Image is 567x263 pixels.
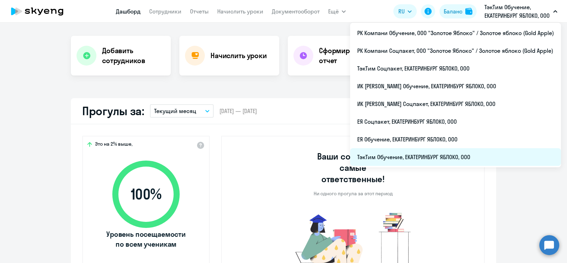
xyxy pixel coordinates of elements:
span: Уровень посещаемости по всем ученикам [105,229,187,249]
p: Текущий месяц [154,107,196,115]
button: RU [393,4,417,18]
p: ТэкТим Обучение, ЕКАТЕРИНБУРГ ЯБЛОКО, ООО [484,3,550,20]
a: Сотрудники [149,8,181,15]
span: [DATE] — [DATE] [219,107,257,115]
a: Дашборд [116,8,141,15]
button: Текущий месяц [150,104,214,118]
h3: Ваши сотрудники самые ответственные! [308,151,399,185]
h2: Прогулы за: [82,104,144,118]
button: Ещё [328,4,346,18]
span: Ещё [328,7,339,16]
button: ТэкТим Обучение, ЕКАТЕРИНБУРГ ЯБЛОКО, ООО [481,3,561,20]
a: Документооборот [272,8,320,15]
h4: Сформировать отчет [319,46,382,66]
div: Баланс [444,7,462,16]
button: Балансbalance [439,4,477,18]
h4: Начислить уроки [210,51,267,61]
p: Ни одного прогула за этот период [314,190,393,197]
a: Начислить уроки [217,8,263,15]
a: Отчеты [190,8,209,15]
span: 100 % [105,186,187,203]
span: Это на 2% выше, [95,141,133,149]
img: balance [465,8,472,15]
span: RU [398,7,405,16]
h4: Добавить сотрудников [102,46,165,66]
ul: Ещё [350,23,561,167]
